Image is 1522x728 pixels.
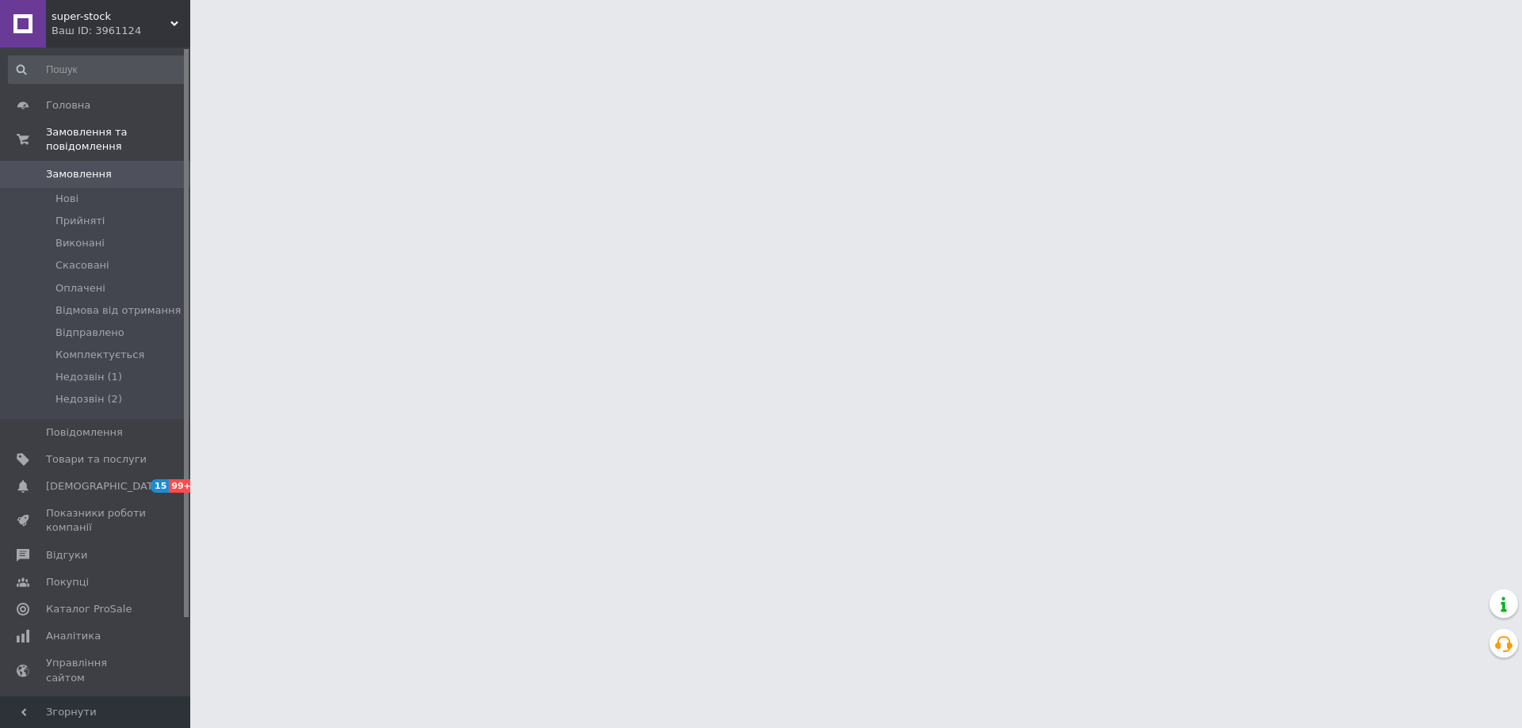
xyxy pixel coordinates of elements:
[55,236,105,250] span: Виконані
[55,303,181,318] span: Відмова від отримання
[46,452,147,467] span: Товари та послуги
[46,602,132,616] span: Каталог ProSale
[55,370,122,384] span: Недозвін (1)
[55,214,105,228] span: Прийняті
[8,55,187,84] input: Пошук
[55,348,144,362] span: Комплектується
[46,548,87,562] span: Відгуки
[46,506,147,535] span: Показники роботи компанії
[46,98,90,112] span: Головна
[46,656,147,684] span: Управління сайтом
[46,629,101,643] span: Аналітика
[52,10,170,24] span: super-stock
[55,258,109,273] span: Скасовані
[46,575,89,589] span: Покупці
[169,479,195,493] span: 99+
[46,479,163,494] span: [DEMOGRAPHIC_DATA]
[55,326,124,340] span: Відправлено
[52,24,190,38] div: Ваш ID: 3961124
[55,392,122,406] span: Недозвін (2)
[46,167,112,181] span: Замовлення
[151,479,169,493] span: 15
[55,192,78,206] span: Нові
[46,125,190,154] span: Замовлення та повідомлення
[46,425,123,440] span: Повідомлення
[55,281,105,295] span: Оплачені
